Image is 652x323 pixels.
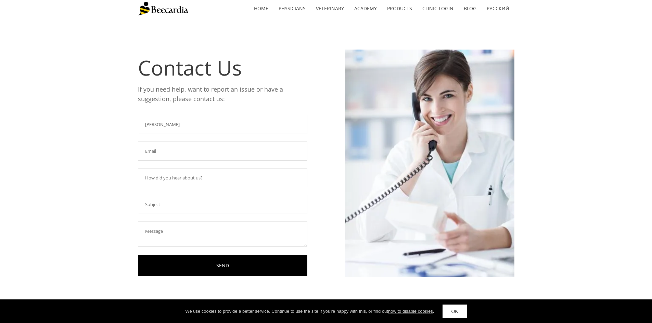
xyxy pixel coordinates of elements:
a: Products [382,1,417,16]
input: Email [138,142,307,161]
span: Contact Us [138,54,242,82]
span: If you need help, want to report an issue or have a suggestion, please contact us: [138,85,283,103]
img: Beecardia [138,2,188,15]
a: Veterinary [311,1,349,16]
a: Blog [459,1,482,16]
a: home [249,1,273,16]
div: We use cookies to provide a better service. Continue to use the site If you're happy with this, o... [185,308,434,315]
input: How did you hear about us? [138,168,307,187]
a: Academy [349,1,382,16]
a: SEND [138,255,307,276]
a: OK [443,305,466,318]
a: Physicians [273,1,311,16]
input: Name [138,115,307,134]
a: how to disable cookies [388,309,433,314]
a: Русский [482,1,514,16]
input: Subject [138,195,307,214]
a: Clinic Login [417,1,459,16]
